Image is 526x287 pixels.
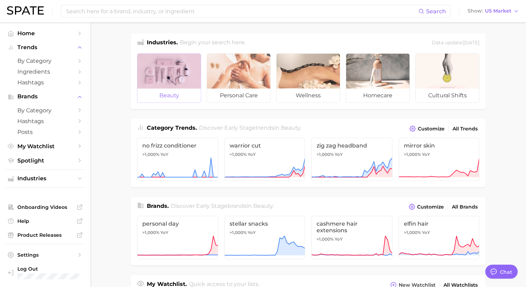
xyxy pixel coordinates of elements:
[399,216,480,259] a: elfin hair>1,000% YoY
[6,173,85,184] button: Industries
[6,202,85,212] a: Onboarding Videos
[432,38,479,48] div: Data update: [DATE]
[468,9,483,13] span: Show
[311,216,392,259] a: cashmere hair extensions>1,000% YoY
[408,124,446,134] button: Customize
[422,230,430,235] span: YoY
[426,8,446,15] span: Search
[311,138,392,181] a: zig zag headband>1,000% YoY
[6,116,85,127] a: Hashtags
[147,38,178,48] h1: Industries.
[404,142,475,149] span: mirror skin
[422,152,430,157] span: YoY
[407,202,446,212] button: Customize
[6,105,85,116] a: by Category
[276,53,340,103] a: wellness
[6,42,85,53] button: Trends
[147,124,197,131] span: Category Trends .
[17,79,73,86] span: Hashtags
[415,53,479,103] a: cultural shifts
[6,55,85,66] a: by Category
[277,89,340,103] span: wellness
[17,157,73,164] span: Spotlight
[346,53,410,103] a: homecare
[17,204,73,210] span: Onboarding Videos
[281,124,300,131] span: beauty
[453,126,478,132] span: All Trends
[207,53,271,103] a: personal care
[147,203,169,209] span: Brands .
[137,216,218,259] a: personal day>1,000% YoY
[6,230,85,240] a: Product Releases
[142,220,213,227] span: personal day
[17,118,73,124] span: Hashtags
[335,152,343,157] span: YoY
[224,138,305,181] a: warrior cut>1,000% YoY
[346,89,409,103] span: homecare
[180,38,246,48] h2: Begin your search here.
[17,107,73,114] span: by Category
[142,230,159,235] span: >1,000%
[17,252,73,258] span: Settings
[17,266,79,272] span: Log Out
[142,142,213,149] span: no frizz conditioner
[7,6,44,15] img: SPATE
[137,53,201,103] a: beauty
[6,264,85,281] a: Log out. Currently logged in with e-mail cfrancis@elfbeauty.com.
[230,230,247,235] span: >1,000%
[452,204,478,210] span: All Brands
[6,127,85,137] a: Posts
[404,230,421,235] span: >1,000%
[317,142,387,149] span: zig zag headband
[17,129,73,135] span: Posts
[6,250,85,260] a: Settings
[17,68,73,75] span: Ingredients
[224,216,305,259] a: stellar snacks>1,000% YoY
[317,236,334,242] span: >1,000%
[6,28,85,39] a: Home
[253,203,273,209] span: beauty
[6,216,85,226] a: Help
[404,220,475,227] span: elfin hair
[404,152,421,157] span: >1,000%
[17,218,73,224] span: Help
[207,89,270,103] span: personal care
[171,203,274,209] span: Discover Early Stage brands in .
[17,93,73,100] span: Brands
[399,138,480,181] a: mirror skin>1,000% YoY
[248,152,256,157] span: YoY
[6,155,85,166] a: Spotlight
[317,220,387,234] span: cashmere hair extensions
[418,126,445,132] span: Customize
[160,230,168,235] span: YoY
[137,138,218,181] a: no frizz conditioner>1,000% YoY
[65,5,419,17] input: Search here for a brand, industry, or ingredient
[160,152,168,157] span: YoY
[466,7,521,16] button: ShowUS Market
[17,44,73,51] span: Trends
[230,152,247,157] span: >1,000%
[6,66,85,77] a: Ingredients
[416,89,479,103] span: cultural shifts
[230,142,300,149] span: warrior cut
[17,30,73,37] span: Home
[142,152,159,157] span: >1,000%
[17,58,73,64] span: by Category
[6,91,85,102] button: Brands
[451,124,479,134] a: All Trends
[199,124,301,131] span: Discover Early Stage trends in .
[17,143,73,150] span: My Watchlist
[137,89,201,103] span: beauty
[485,9,511,13] span: US Market
[6,141,85,152] a: My Watchlist
[17,232,73,238] span: Product Releases
[417,204,444,210] span: Customize
[317,152,334,157] span: >1,000%
[6,77,85,88] a: Hashtags
[17,175,73,182] span: Industries
[230,220,300,227] span: stellar snacks
[248,230,256,235] span: YoY
[335,236,343,242] span: YoY
[450,202,479,212] a: All Brands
